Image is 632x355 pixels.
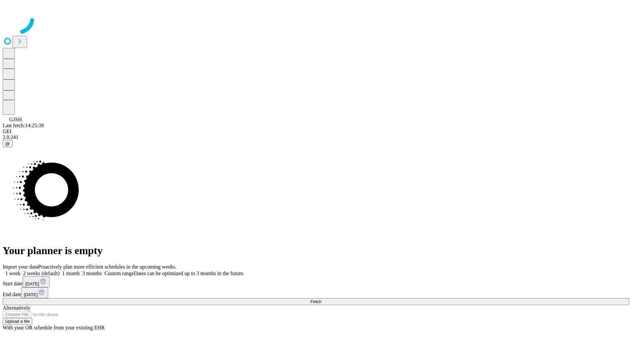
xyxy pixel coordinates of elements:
[3,325,105,330] span: With your OR schedule from your existing EHR
[310,299,321,304] span: Fetch
[62,271,80,276] span: 1 month
[38,264,176,270] span: Proactively plan more efficient schedules in the upcoming weeks.
[3,276,629,287] div: Start date
[3,123,44,128] span: Last fetch: 14:25:39
[3,134,629,140] div: 2.0.241
[3,264,38,270] span: Import your data
[21,287,48,298] button: [DATE]
[5,271,20,276] span: 1 week
[3,140,13,147] button: @
[23,276,50,287] button: [DATE]
[134,271,244,276] span: Dates can be optimized up to 3 months in the future.
[25,281,39,286] span: [DATE]
[5,141,10,146] span: @
[82,271,102,276] span: 3 months
[3,305,30,311] span: Alternatively
[104,271,134,276] span: Custom range
[23,271,60,276] span: 2 weeks (default)
[3,287,629,298] div: End date
[3,318,32,325] button: Upload a file
[9,117,22,122] span: GJSH
[3,245,629,257] h1: Your planner is empty
[3,129,629,134] div: GEI
[24,292,38,297] span: [DATE]
[3,298,629,305] button: Fetch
